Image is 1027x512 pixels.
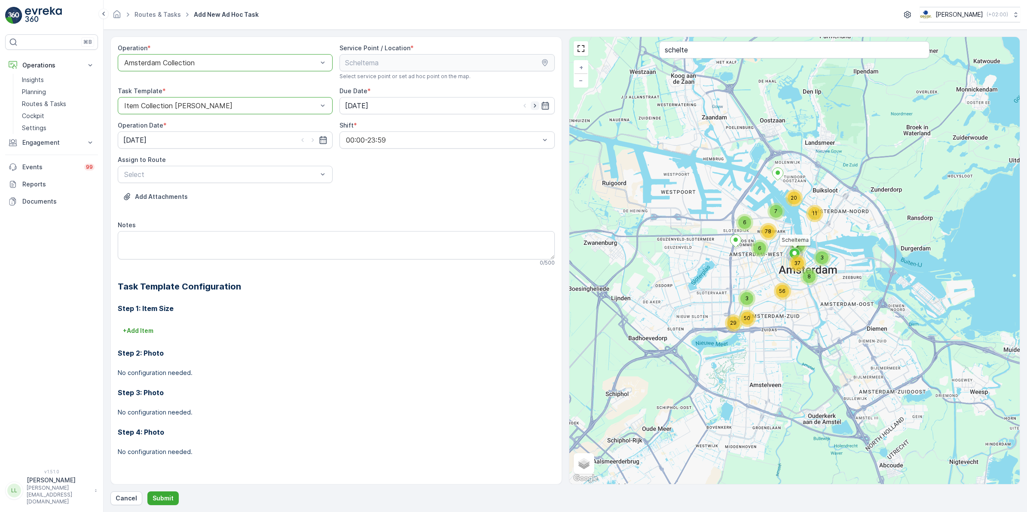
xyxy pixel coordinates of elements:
[572,473,600,484] a: Open this area in Google Maps (opens a new window)
[801,268,818,285] div: 8
[794,260,801,266] span: 37
[789,255,806,272] div: 37
[22,180,95,189] p: Reports
[5,158,98,176] a: Events99
[807,273,811,280] span: 8
[575,42,587,55] a: View Fullscreen
[806,205,823,222] div: 11
[797,242,800,249] span: 7
[572,473,600,484] img: Google
[118,131,333,149] input: dd/mm/yyyy
[86,164,93,171] p: 99
[774,208,777,214] span: 7
[339,54,554,71] input: Scheltema
[22,112,44,120] p: Cockpit
[22,163,79,171] p: Events
[791,195,797,201] span: 20
[765,228,771,235] span: 78
[745,295,749,302] span: 3
[7,484,21,497] div: LL
[730,320,737,326] span: 29
[659,41,929,58] input: Search address or service points
[739,310,756,327] div: 50
[813,249,831,266] div: 3
[27,476,90,485] p: [PERSON_NAME]
[118,156,166,163] label: Assign to Route
[339,97,554,114] input: dd/mm/yyyy
[118,190,193,204] button: Upload File
[18,98,98,110] a: Routes & Tasks
[18,86,98,98] a: Planning
[987,11,1008,18] p: ( +02:00 )
[575,74,587,87] a: Zoom Out
[820,254,824,261] span: 3
[5,7,22,24] img: logo
[744,315,750,321] span: 50
[124,169,318,180] p: Select
[22,138,81,147] p: Engagement
[118,87,162,94] label: Task Template
[18,74,98,86] a: Insights
[339,122,354,129] label: Shift
[575,61,587,74] a: Zoom In
[339,44,410,52] label: Service Point / Location
[5,176,98,193] a: Reports
[5,134,98,151] button: Engagement
[760,223,777,240] div: 78
[5,469,98,474] span: v 1.51.0
[27,485,90,505] p: [PERSON_NAME][EMAIL_ADDRESS][DOMAIN_NAME]
[123,326,153,335] p: + Add Item
[812,210,817,216] span: 11
[725,314,742,332] div: 29
[579,64,583,71] span: +
[118,369,555,377] p: No configuration needed.
[736,214,753,231] div: 6
[790,237,807,254] div: 7
[786,189,803,207] div: 20
[5,193,98,210] a: Documents
[118,324,159,338] button: +Add Item
[751,240,768,257] div: 6
[18,122,98,134] a: Settings
[22,100,66,108] p: Routes & Tasks
[118,280,555,293] h2: Task Template Configuration
[22,61,81,70] p: Operations
[83,39,92,46] p: ⌘B
[118,44,147,52] label: Operation
[192,10,260,19] span: Add New Ad Hoc Task
[22,124,46,132] p: Settings
[118,448,555,456] p: No configuration needed.
[920,10,932,19] img: basis-logo_rgb2x.png
[738,290,755,307] div: 3
[339,73,471,80] span: Select service point or set ad hoc point on the map.
[118,408,555,417] p: No configuration needed.
[575,454,593,473] a: Layers
[920,7,1020,22] button: [PERSON_NAME](+02:00)
[25,7,62,24] img: logo_light-DOdMpM7g.png
[118,387,555,398] h3: Step 3: Photo
[5,57,98,74] button: Operations
[779,288,786,294] span: 56
[579,76,583,84] span: −
[147,491,179,505] button: Submit
[118,122,163,129] label: Operation Date
[22,88,46,96] p: Planning
[134,11,181,18] a: Routes & Tasks
[5,476,98,505] button: LL[PERSON_NAME][PERSON_NAME][EMAIL_ADDRESS][DOMAIN_NAME]
[774,283,791,300] div: 56
[18,110,98,122] a: Cockpit
[153,494,174,503] p: Submit
[935,10,983,19] p: [PERSON_NAME]
[116,494,137,503] p: Cancel
[22,197,95,206] p: Documents
[118,348,555,358] h3: Step 2: Photo
[135,192,188,201] p: Add Attachments
[118,303,555,314] h3: Step 1: Item Size
[118,221,136,229] label: Notes
[540,259,555,266] p: 0 / 500
[118,427,555,437] h3: Step 4: Photo
[22,76,44,84] p: Insights
[758,245,761,251] span: 6
[110,491,142,505] button: Cancel
[743,219,746,226] span: 6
